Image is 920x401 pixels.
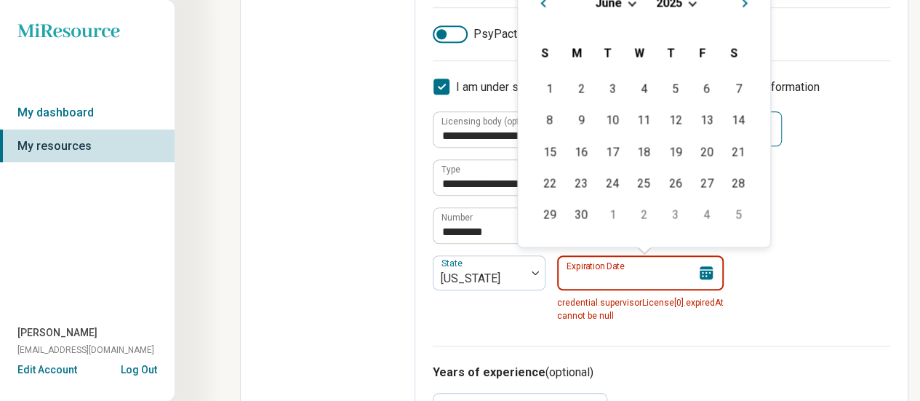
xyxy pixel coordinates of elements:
[660,105,691,136] div: Choose Thursday, June 12th, 2025
[597,74,628,105] div: Choose Tuesday, June 3rd, 2025
[441,213,473,222] label: Number
[723,199,754,230] div: Choose Saturday, July 5th, 2025
[691,105,722,136] div: Choose Friday, June 13th, 2025
[723,136,754,167] div: Choose Saturday, June 21st, 2025
[17,325,97,341] span: [PERSON_NAME]
[566,74,597,105] div: Choose Monday, June 2nd, 2025
[699,46,705,60] span: F
[456,80,820,94] span: I am under supervision, so I will list my supervisor’s license information
[572,46,582,60] span: M
[628,136,660,167] div: Choose Wednesday, June 18th, 2025
[723,105,754,136] div: Choose Saturday, June 14th, 2025
[597,167,628,199] div: Choose Tuesday, June 24th, 2025
[534,167,565,199] div: Choose Sunday, June 22nd, 2025
[17,362,77,378] button: Edit Account
[691,74,722,105] div: Choose Friday, June 6th, 2025
[441,117,542,126] label: Licensing body (optional)
[433,364,890,381] h3: Years of experience
[542,46,549,60] span: S
[691,167,722,199] div: Choose Friday, June 27th, 2025
[566,167,597,199] div: Choose Monday, June 23rd, 2025
[534,136,565,167] div: Choose Sunday, June 15th, 2025
[534,105,565,136] div: Choose Sunday, June 8th, 2025
[660,167,691,199] div: Choose Thursday, June 26th, 2025
[441,258,465,268] label: State
[691,199,722,230] div: Choose Friday, July 4th, 2025
[628,105,660,136] div: Choose Wednesday, June 11th, 2025
[660,199,691,230] div: Choose Thursday, July 3rd, 2025
[667,46,675,60] span: T
[534,74,565,105] div: Choose Sunday, June 1st, 2025
[597,136,628,167] div: Choose Tuesday, June 17th, 2025
[597,199,628,230] div: Choose Tuesday, July 1st, 2025
[604,46,612,60] span: T
[628,199,660,230] div: Choose Wednesday, July 2nd, 2025
[566,136,597,167] div: Choose Monday, June 16th, 2025
[566,105,597,136] div: Choose Monday, June 9th, 2025
[597,105,628,136] div: Choose Tuesday, June 10th, 2025
[17,344,154,357] span: [EMAIL_ADDRESS][DOMAIN_NAME]
[660,136,691,167] div: Choose Thursday, June 19th, 2025
[441,165,460,174] label: Type
[660,74,691,105] div: Choose Thursday, June 5th, 2025
[691,136,722,167] div: Choose Friday, June 20th, 2025
[534,74,753,231] div: Month June, 2025
[545,365,593,379] span: (optional)
[534,199,565,230] div: Choose Sunday, June 29th, 2025
[557,296,724,322] span: credential.supervisorLicense[0].expiredAt cannot be null
[730,46,737,60] span: S
[723,74,754,105] div: Choose Saturday, June 7th, 2025
[433,25,561,43] label: PsyPact License
[433,160,736,195] input: credential.supervisorLicense.0.name
[634,46,644,60] span: W
[628,74,660,105] div: Choose Wednesday, June 4th, 2025
[723,167,754,199] div: Choose Saturday, June 28th, 2025
[628,167,660,199] div: Choose Wednesday, June 25th, 2025
[121,362,157,374] button: Log Out
[566,199,597,230] div: Choose Monday, June 30th, 2025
